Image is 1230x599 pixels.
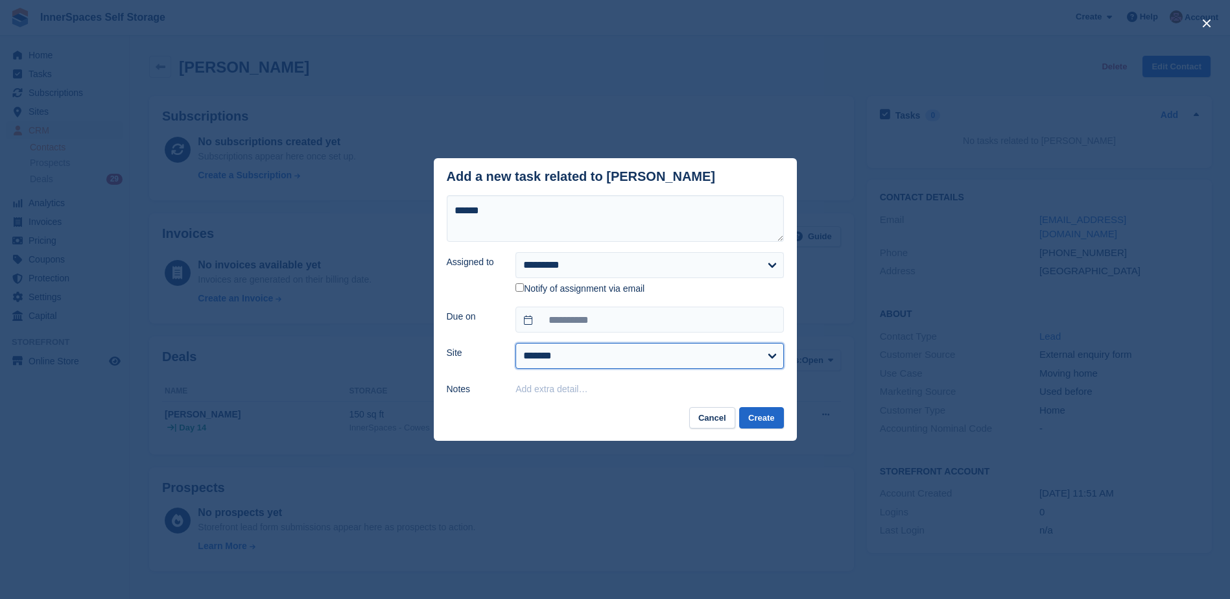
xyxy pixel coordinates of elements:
button: Add extra detail… [515,384,587,394]
button: close [1196,13,1217,34]
div: Add a new task related to [PERSON_NAME] [447,169,716,184]
button: Create [739,407,783,429]
input: Notify of assignment via email [515,283,524,292]
label: Notes [447,382,501,396]
label: Site [447,346,501,360]
label: Due on [447,310,501,323]
label: Assigned to [447,255,501,269]
button: Cancel [689,407,735,429]
label: Notify of assignment via email [515,283,645,295]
